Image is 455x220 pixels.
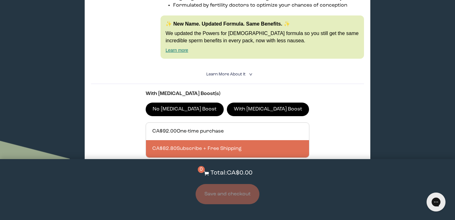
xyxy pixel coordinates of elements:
[166,30,359,44] p: We updated the Powers for [DEMOGRAPHIC_DATA] formula so you still get the same incredible sperm b...
[166,21,290,27] strong: ✨ New Name. Updated Formula. Same Benefits. ✨
[173,2,364,9] li: Formulated by fertility doctors to optimize your chances of conception
[227,103,309,116] label: With [MEDICAL_DATA] Boost
[206,72,246,76] span: Learn More About it
[146,103,224,116] label: No [MEDICAL_DATA] Boost
[146,90,309,98] p: With [MEDICAL_DATA] Boost(s)
[423,190,449,214] iframe: Gorgias live chat messenger
[206,71,249,77] summary: Learn More About it <
[166,48,188,53] a: Learn more
[196,184,259,204] button: Save and checkout
[247,73,253,76] i: <
[198,166,205,173] span: 0
[210,169,252,178] p: Total: CA$0.00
